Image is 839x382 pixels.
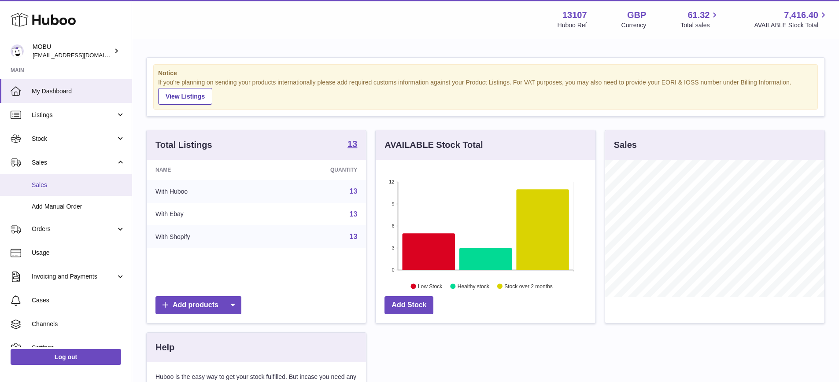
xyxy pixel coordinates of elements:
[418,283,443,289] text: Low Stock
[680,9,720,29] a: 61.32 Total sales
[392,201,395,206] text: 9
[32,272,116,281] span: Invoicing and Payments
[147,225,265,248] td: With Shopify
[680,21,720,29] span: Total sales
[155,296,241,314] a: Add products
[147,160,265,180] th: Name
[32,111,116,119] span: Listings
[614,139,637,151] h3: Sales
[458,283,490,289] text: Healthy stock
[754,21,828,29] span: AVAILABLE Stock Total
[158,78,813,105] div: If you're planning on sending your products internationally please add required customs informati...
[32,249,125,257] span: Usage
[687,9,710,21] span: 61.32
[265,160,366,180] th: Quantity
[350,187,358,195] a: 13
[505,283,553,289] text: Stock over 2 months
[158,69,813,77] strong: Notice
[627,9,646,21] strong: GBP
[32,296,125,305] span: Cases
[392,245,395,250] text: 3
[558,21,587,29] div: Huboo Ref
[147,203,265,226] td: With Ebay
[350,210,358,218] a: 13
[158,88,212,105] a: View Listings
[32,158,116,167] span: Sales
[392,267,395,272] text: 0
[389,179,395,184] text: 12
[347,140,357,148] strong: 13
[155,139,212,151] h3: Total Listings
[32,344,125,352] span: Settings
[32,202,125,211] span: Add Manual Order
[754,9,828,29] a: 7,416.40 AVAILABLE Stock Total
[11,349,121,365] a: Log out
[11,44,24,58] img: mo@mobu.co.uk
[384,139,483,151] h3: AVAILABLE Stock Total
[392,223,395,228] text: 6
[32,181,125,189] span: Sales
[347,140,357,150] a: 13
[33,51,129,59] span: [EMAIL_ADDRESS][DOMAIN_NAME]
[155,342,174,353] h3: Help
[33,43,112,59] div: MOBU
[621,21,647,29] div: Currency
[384,296,433,314] a: Add Stock
[32,135,116,143] span: Stock
[350,233,358,240] a: 13
[562,9,587,21] strong: 13107
[147,180,265,203] td: With Huboo
[32,320,125,328] span: Channels
[32,87,125,95] span: My Dashboard
[32,225,116,233] span: Orders
[784,9,818,21] span: 7,416.40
